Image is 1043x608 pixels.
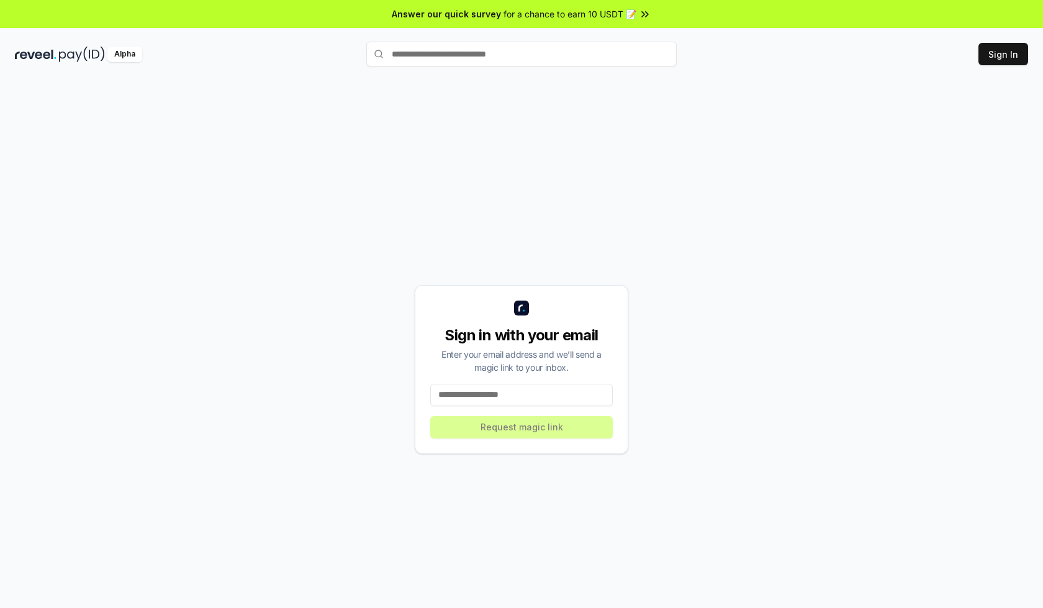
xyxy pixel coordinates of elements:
[430,348,613,374] div: Enter your email address and we’ll send a magic link to your inbox.
[107,47,142,62] div: Alpha
[503,7,636,20] span: for a chance to earn 10 USDT 📝
[978,43,1028,65] button: Sign In
[514,301,529,315] img: logo_small
[59,47,105,62] img: pay_id
[15,47,56,62] img: reveel_dark
[430,325,613,345] div: Sign in with your email
[392,7,501,20] span: Answer our quick survey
